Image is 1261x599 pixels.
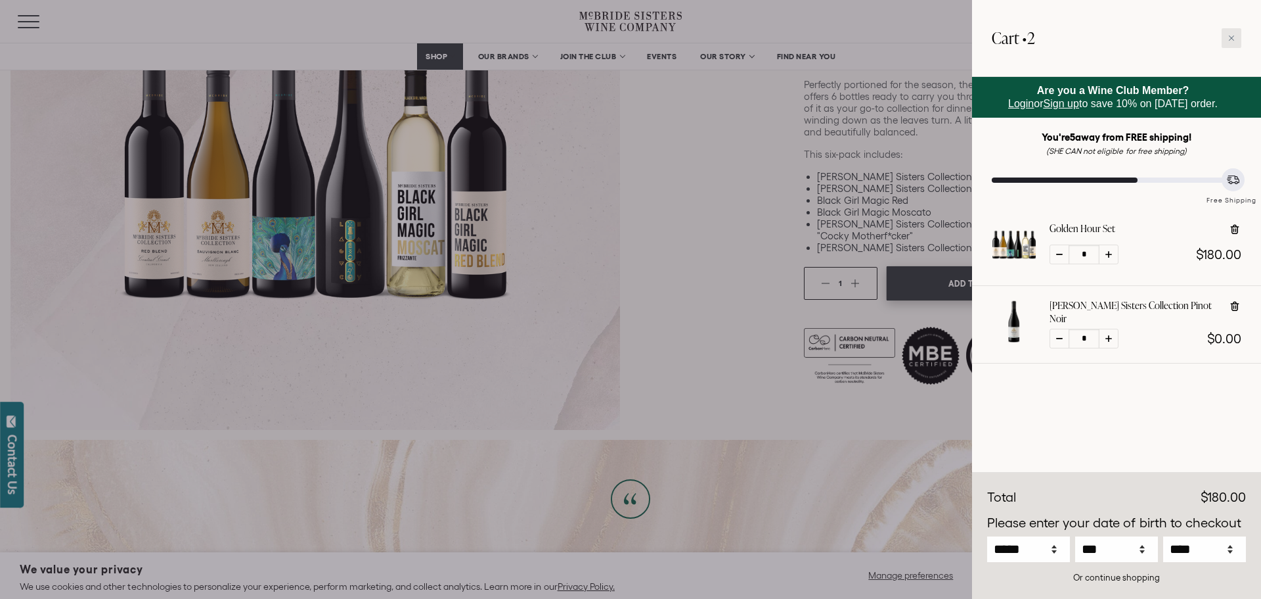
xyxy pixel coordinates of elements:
p: Please enter your date of birth to checkout [987,514,1246,533]
div: Free Shipping [1202,183,1261,206]
span: $180.00 [1201,490,1246,504]
span: 2 [1027,27,1035,49]
a: Login [1008,98,1034,109]
em: (SHE CAN not eligible for free shipping) [1046,147,1187,155]
strong: Are you a Wine Club Member? [1037,85,1189,96]
a: Golden Hour Set [1050,222,1115,235]
h2: Cart • [992,20,1035,57]
strong: You're away from FREE shipping! [1042,132,1192,143]
a: McBride Sisters Collection Pinot Noir [992,332,1036,347]
a: Golden Hour Set [992,255,1036,270]
span: $180.00 [1196,247,1241,262]
a: [PERSON_NAME] Sisters Collection Pinot Noir [1050,299,1218,325]
a: Sign up [1044,98,1079,109]
div: Or continue shopping [987,571,1246,584]
div: Total [987,488,1016,508]
span: $0.00 [1207,331,1241,346]
span: or to save 10% on [DATE] order. [1008,85,1218,109]
span: 5 [1070,132,1075,143]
